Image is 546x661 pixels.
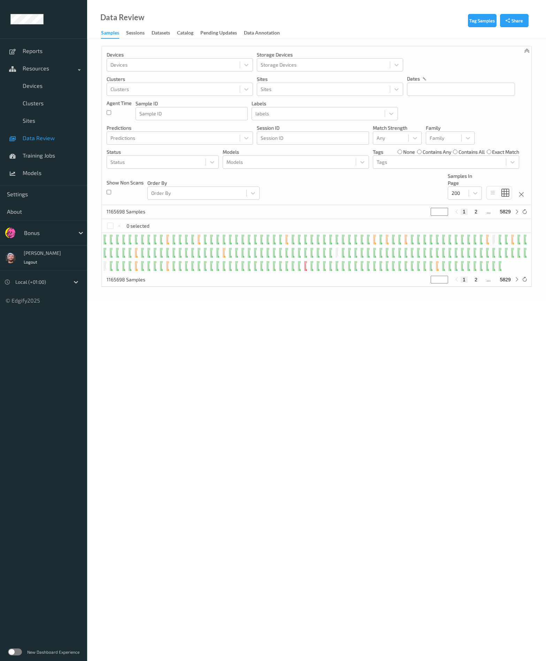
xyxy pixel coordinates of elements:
[177,28,200,38] a: Catalog
[500,14,529,27] button: Share
[472,208,479,215] button: 2
[472,276,479,283] button: 2
[403,149,415,155] label: none
[423,149,451,155] label: contains any
[107,100,132,107] p: Agent Time
[498,208,513,215] button: 5829
[461,276,468,283] button: 1
[147,180,260,187] p: Order By
[136,100,248,107] p: Sample ID
[448,173,482,187] p: Samples In Page
[485,208,493,215] button: ...
[101,29,119,39] div: Samples
[107,149,219,155] p: Status
[461,208,468,215] button: 1
[373,149,383,155] p: Tags
[107,76,253,83] p: Clusters
[407,75,420,82] p: dates
[177,29,193,38] div: Catalog
[373,124,422,131] p: Match Strength
[257,124,369,131] p: Session ID
[152,28,177,38] a: Datasets
[223,149,369,155] p: Models
[252,100,398,107] p: labels
[257,51,403,58] p: Storage Devices
[492,149,519,155] label: exact match
[107,124,253,131] p: Predictions
[101,28,126,39] a: Samples
[485,276,493,283] button: ...
[107,276,159,283] p: 1165698 Samples
[126,222,149,229] p: 0 selected
[244,28,287,38] a: Data Annotation
[200,29,237,38] div: Pending Updates
[107,179,144,186] p: Show Non Scans
[126,28,152,38] a: Sessions
[126,29,145,38] div: Sessions
[498,276,513,283] button: 5829
[459,149,485,155] label: contains all
[468,14,497,27] button: Tag Samples
[152,29,170,38] div: Datasets
[100,14,144,21] div: Data Review
[257,76,403,83] p: Sites
[244,29,280,38] div: Data Annotation
[107,51,253,58] p: Devices
[107,208,159,215] p: 1165698 Samples
[426,124,475,131] p: Family
[200,28,244,38] a: Pending Updates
